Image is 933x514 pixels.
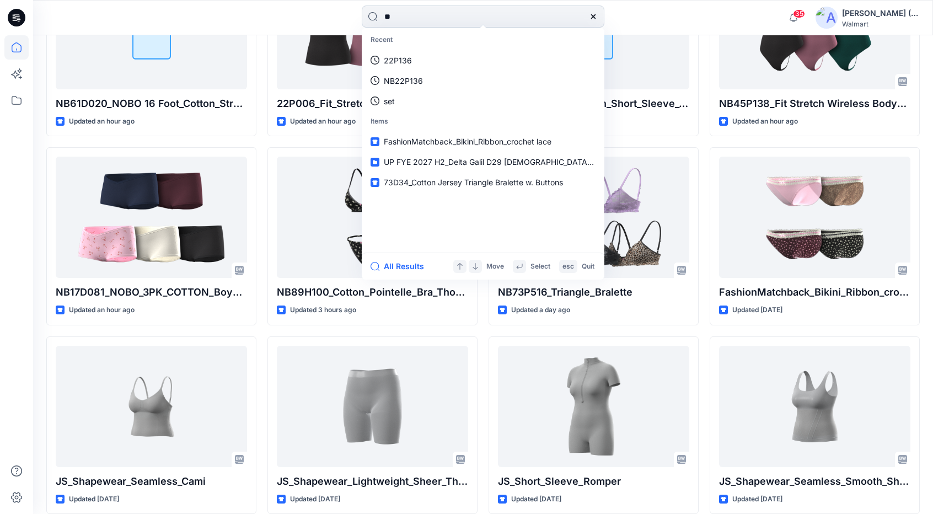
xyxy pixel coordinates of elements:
img: avatar [816,7,838,29]
a: set [364,91,602,111]
p: JS_Short_Sleeve_Romper [498,474,689,489]
p: Updated an hour ago [69,116,135,127]
p: Updated [DATE] [290,494,340,505]
p: JS_Shapewear_Lightweight_Sheer_Thigh_Shaper [277,474,468,489]
a: NB89H100_Cotton_Pointelle_Bra_Thong_Set [277,157,468,278]
p: NB73P516_Triangle_Bralette [498,285,689,300]
span: FashionMatchback_Bikini_Ribbon_crochet lace [384,137,551,146]
p: NB89H100_Cotton_Pointelle_Bra_Thong_Set [277,285,468,300]
p: set [384,95,395,107]
p: Move [486,261,504,272]
p: NB17D081_NOBO_3PK_COTTON_Boyshort [56,285,247,300]
p: 22P136 [384,55,412,66]
a: FashionMatchback_Bikini_Ribbon_crochet lace [719,157,910,278]
p: JS_Shapewear_Seamless_Cami [56,474,247,489]
p: 22P006_Fit_Stretch_Short_Sleeve_Tee_Shirt [277,96,468,111]
a: UP FYE 2027 H2_Delta Galil D29 [DEMOGRAPHIC_DATA] NOBO Bras [364,152,602,172]
p: Updated [DATE] [511,494,561,505]
a: JS_Shapewear_Seamless_Cami [56,346,247,467]
a: NB17D081_NOBO_3PK_COTTON_Boyshort [56,157,247,278]
span: UP FYE 2027 H2_Delta Galil D29 [DEMOGRAPHIC_DATA] NOBO Bras [384,157,634,167]
p: NB22P136 [384,75,423,87]
p: Updated an hour ago [732,116,798,127]
div: [PERSON_NAME] (Delta Galil) [842,7,919,20]
p: Recent [364,30,602,50]
button: All Results [371,260,431,273]
p: FashionMatchback_Bikini_Ribbon_crochet lace [719,285,910,300]
span: 73D34_Cotton Jersey Triangle Bralette w. Buttons [384,178,563,187]
a: FashionMatchback_Bikini_Ribbon_crochet lace [364,131,602,152]
p: Updated an hour ago [69,304,135,316]
a: 73D34_Cotton Jersey Triangle Bralette w. Buttons [364,172,602,192]
p: NB45P138_Fit Stretch Wireless Bodysuit W.Lace [719,96,910,111]
p: Updated [DATE] [69,494,119,505]
p: Updated an hour ago [290,116,356,127]
p: Quit [582,261,594,272]
p: JS_Shapewear_Seamless_Smooth_Shine_Tank [719,474,910,489]
p: esc [562,261,574,272]
a: JS_Short_Sleeve_Romper [498,346,689,467]
a: NB22P136 [364,71,602,91]
p: Updated a day ago [511,304,570,316]
p: Items [364,111,602,132]
p: Select [530,261,550,272]
p: Updated [DATE] [732,304,782,316]
a: JS_Shapewear_Lightweight_Sheer_Thigh_Shaper [277,346,468,467]
p: Updated 3 hours ago [290,304,356,316]
p: Updated [DATE] [732,494,782,505]
a: 22P136 [364,50,602,71]
span: 35 [793,9,805,18]
a: JS_Shapewear_Seamless_Smooth_Shine_Tank [719,346,910,467]
p: NB61D020_NOBO 16 Foot_Cotton_Straight_Leg_Pant2 [56,96,247,111]
div: Walmart [842,20,919,28]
